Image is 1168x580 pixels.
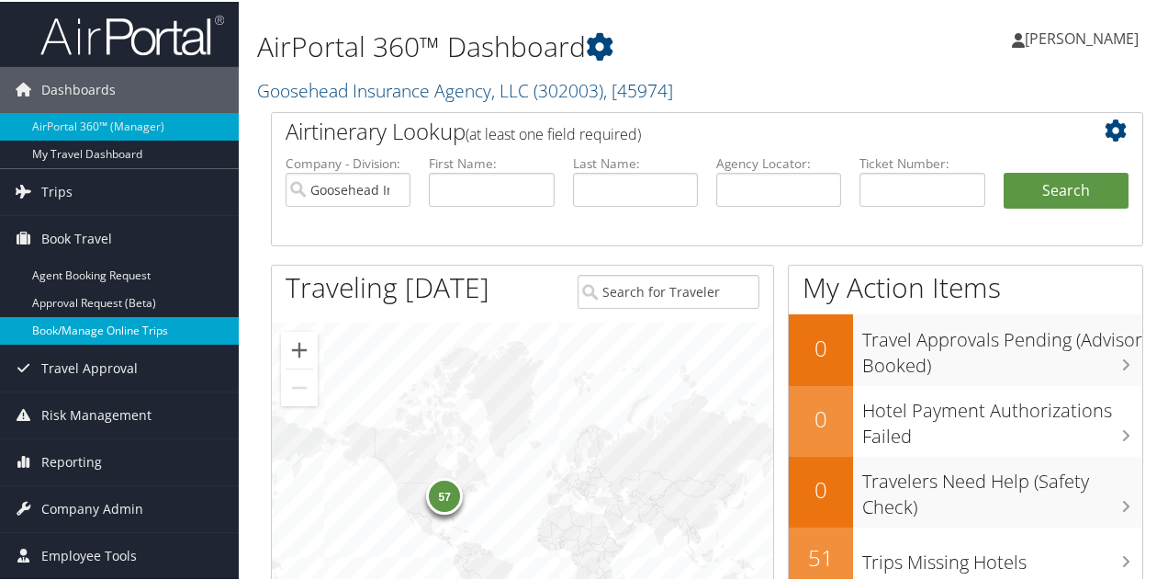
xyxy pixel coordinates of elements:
button: Zoom in [281,330,318,367]
label: Agency Locator: [716,153,841,171]
a: 0Hotel Payment Authorizations Failed [789,384,1142,455]
span: Reporting [41,438,102,483]
label: Company - Division: [286,153,410,171]
h3: Travel Approvals Pending (Advisor Booked) [862,316,1142,377]
span: Book Travel [41,214,112,260]
img: airportal-logo.png [40,12,224,55]
h3: Trips Missing Hotels [862,539,1142,574]
h2: 0 [789,331,853,362]
a: Goosehead Insurance Agency, LLC [257,76,673,101]
span: Employee Tools [41,531,137,577]
h3: Hotel Payment Authorizations Failed [862,387,1142,448]
h1: AirPortal 360™ Dashboard [257,26,857,64]
span: (at least one field required) [466,122,641,142]
label: Last Name: [573,153,698,171]
span: , [ 45974 ] [603,76,673,101]
span: ( 302003 ) [533,76,603,101]
span: Risk Management [41,391,152,437]
h2: 51 [789,540,853,572]
div: 57 [426,476,463,513]
button: Zoom out [281,368,318,404]
span: Travel Approval [41,344,138,390]
h1: Traveling [DATE] [286,267,489,305]
a: 0Travelers Need Help (Safety Check) [789,455,1142,526]
span: Company Admin [41,484,143,530]
h1: My Action Items [789,267,1142,305]
h2: Airtinerary Lookup [286,114,1056,145]
h2: 0 [789,472,853,504]
span: Dashboards [41,65,116,111]
label: First Name: [429,153,554,171]
input: Search for Traveler [578,273,758,307]
label: Ticket Number: [859,153,984,171]
a: 0Travel Approvals Pending (Advisor Booked) [789,313,1142,383]
span: [PERSON_NAME] [1025,27,1139,47]
span: Trips [41,167,73,213]
h3: Travelers Need Help (Safety Check) [862,458,1142,518]
h2: 0 [789,402,853,433]
a: [PERSON_NAME] [1012,9,1157,64]
button: Search [1004,171,1129,208]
